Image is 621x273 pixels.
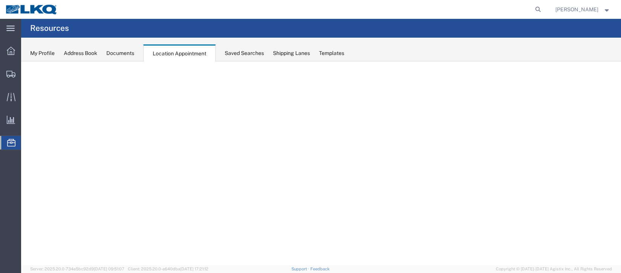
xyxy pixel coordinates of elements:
button: [PERSON_NAME] [555,5,611,14]
div: Shipping Lanes [273,49,310,57]
span: [DATE] 09:51:07 [94,267,124,271]
span: Christopher Sanchez [555,5,598,14]
span: Copyright © [DATE]-[DATE] Agistix Inc., All Rights Reserved [496,266,612,272]
div: Saved Searches [225,49,264,57]
div: My Profile [30,49,55,57]
div: Location Appointment [143,44,216,62]
h4: Resources [30,19,69,38]
div: Templates [319,49,344,57]
a: Feedback [310,267,330,271]
img: logo [5,4,58,15]
span: Server: 2025.20.0-734e5bc92d9 [30,267,124,271]
iframe: FS Legacy Container [21,61,621,265]
div: Documents [106,49,134,57]
span: [DATE] 17:21:12 [180,267,209,271]
span: Client: 2025.20.0-e640dba [128,267,209,271]
div: Address Book [64,49,97,57]
a: Support [291,267,310,271]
